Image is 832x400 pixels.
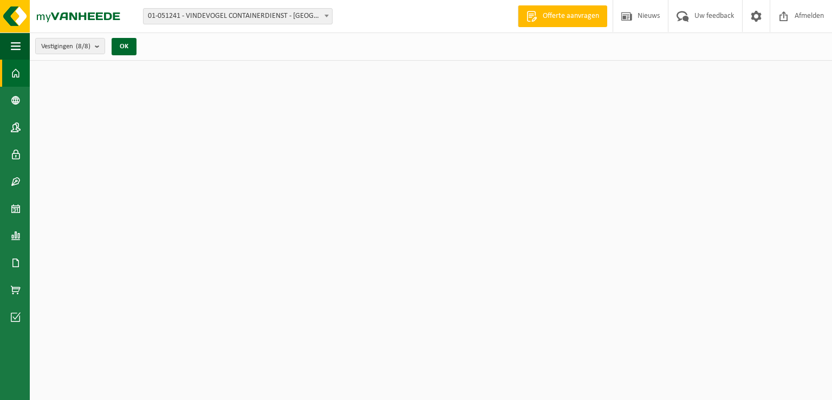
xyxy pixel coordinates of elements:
[518,5,607,27] a: Offerte aanvragen
[112,38,136,55] button: OK
[76,43,90,50] count: (8/8)
[540,11,602,22] span: Offerte aanvragen
[35,38,105,54] button: Vestigingen(8/8)
[143,8,333,24] span: 01-051241 - VINDEVOGEL CONTAINERDIENST - OUDENAARDE - OUDENAARDE
[5,376,181,400] iframe: chat widget
[144,9,332,24] span: 01-051241 - VINDEVOGEL CONTAINERDIENST - OUDENAARDE - OUDENAARDE
[41,38,90,55] span: Vestigingen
